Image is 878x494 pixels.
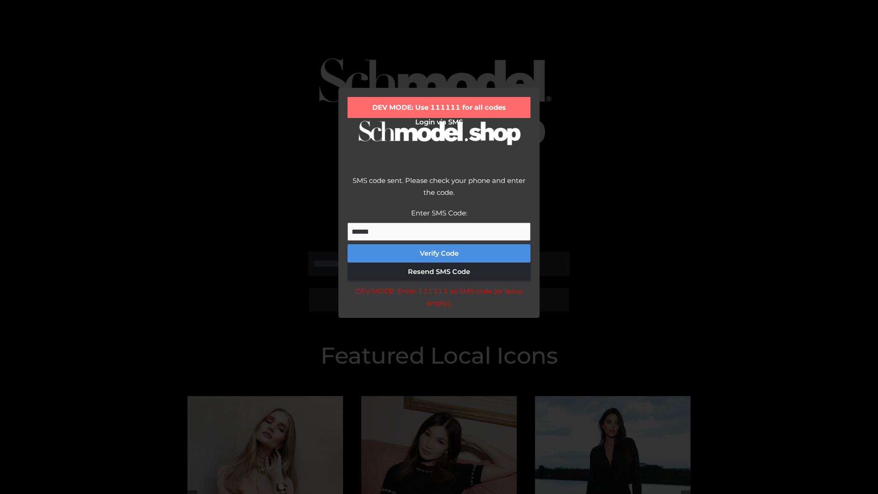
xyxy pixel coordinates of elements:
[348,175,530,207] div: SMS code sent. Please check your phone and enter the code.
[348,244,530,263] button: Verify Code
[348,263,530,281] button: Resend SMS Code
[348,285,530,309] div: DEV MODE: Enter 111111 as SMS code (or leave empty).
[411,209,467,217] label: Enter SMS Code:
[348,118,530,126] h2: Login via SMS
[348,97,530,118] div: DEV MODE: Use 111111 for all codes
